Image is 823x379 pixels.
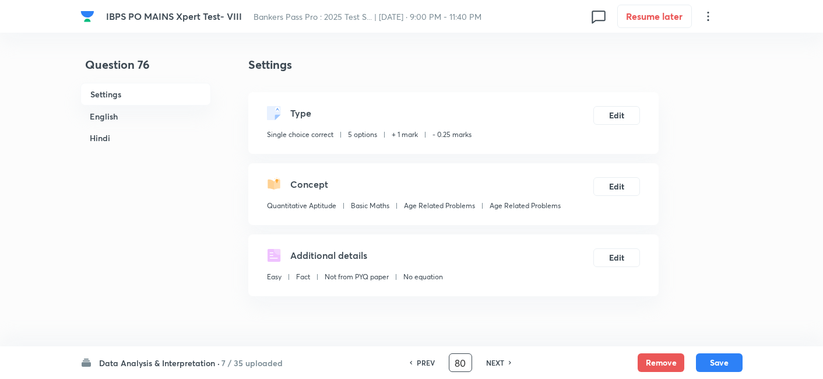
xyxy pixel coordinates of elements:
[617,5,692,28] button: Resume later
[290,248,367,262] h5: Additional details
[404,201,475,211] p: Age Related Problems
[351,201,389,211] p: Basic Maths
[290,106,311,120] h5: Type
[417,357,435,368] h6: PREV
[348,129,377,140] p: 5 options
[325,272,389,282] p: Not from PYQ paper
[267,106,281,120] img: questionType.svg
[106,10,242,22] span: IBPS PO MAINS Xpert Test- VIII
[267,129,333,140] p: Single choice correct
[593,248,640,267] button: Edit
[80,83,211,106] h6: Settings
[80,106,211,127] h6: English
[267,272,282,282] p: Easy
[593,106,640,125] button: Edit
[593,177,640,196] button: Edit
[267,177,281,191] img: questionConcept.svg
[80,127,211,149] h6: Hindi
[296,272,310,282] p: Fact
[254,11,481,22] span: Bankers Pass Pro : 2025 Test S... | [DATE] · 9:00 PM - 11:40 PM
[432,129,472,140] p: - 0.25 marks
[267,248,281,262] img: questionDetails.svg
[638,353,684,372] button: Remove
[99,357,220,369] h6: Data Analysis & Interpretation ·
[80,9,97,23] a: Company Logo
[80,56,211,83] h4: Question 76
[490,201,561,211] p: Age Related Problems
[696,353,743,372] button: Save
[221,357,283,369] h6: 7 / 35 uploaded
[290,177,328,191] h5: Concept
[392,129,418,140] p: + 1 mark
[248,56,659,73] h4: Settings
[403,272,443,282] p: No equation
[248,343,659,360] h4: In English
[486,357,504,368] h6: NEXT
[80,9,94,23] img: Company Logo
[267,201,336,211] p: Quantitative Aptitude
